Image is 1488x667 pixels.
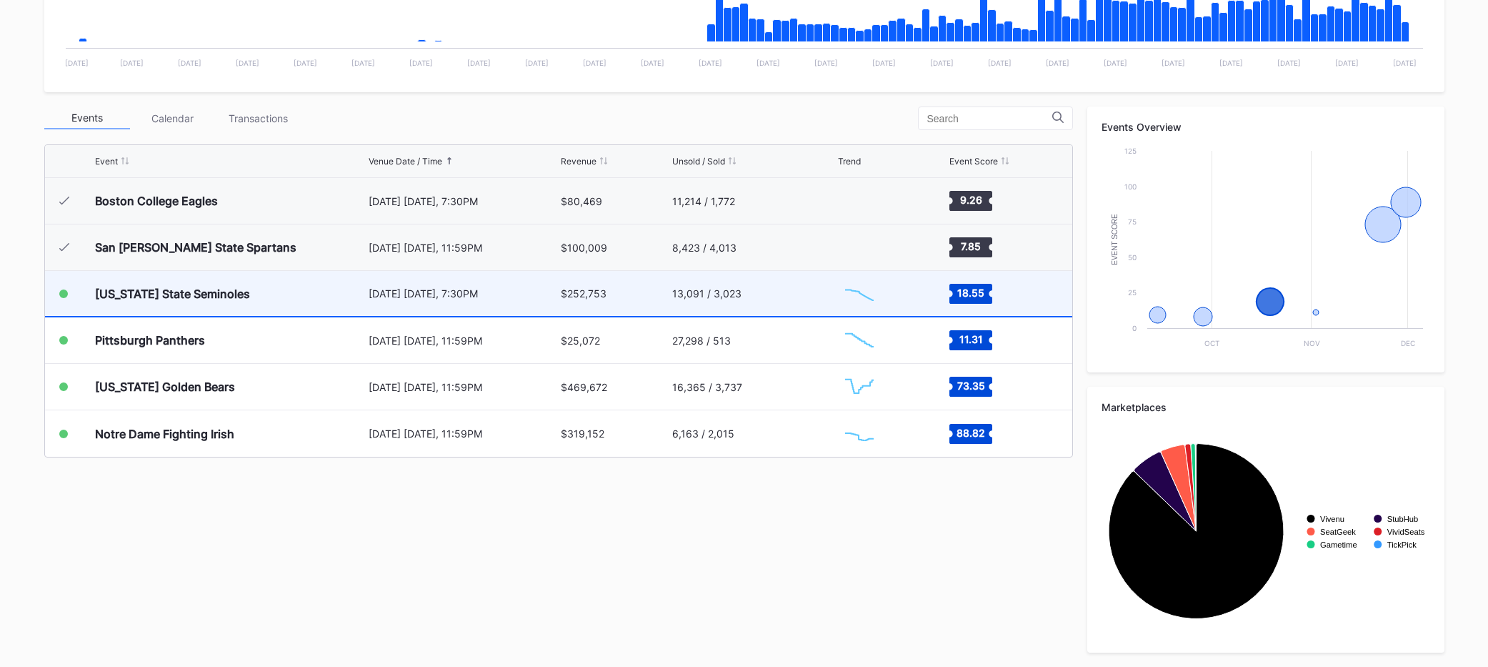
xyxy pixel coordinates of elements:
div: $469,672 [561,381,607,393]
text: [DATE] [1335,59,1359,67]
text: 88.82 [957,426,985,438]
text: 125 [1124,147,1137,155]
div: Pittsburgh Panthers [95,333,205,347]
div: Marketplaces [1102,401,1430,413]
div: Events Overview [1102,121,1430,133]
div: Trend [838,156,861,167]
text: [DATE] [525,59,549,67]
div: Notre Dame Fighting Irish [95,427,234,441]
div: 27,298 / 513 [672,335,731,347]
div: [US_STATE] State Seminoles [95,287,250,301]
text: [DATE] [409,59,433,67]
text: 7.85 [961,240,981,252]
text: [DATE] [178,59,201,67]
text: [DATE] [467,59,491,67]
text: Dec [1401,339,1415,347]
svg: Chart title [838,369,881,405]
div: [DATE] [DATE], 11:59PM [369,242,558,254]
div: $252,753 [561,287,606,300]
text: [DATE] [930,59,954,67]
div: $100,009 [561,242,607,254]
text: [DATE] [988,59,1012,67]
svg: Chart title [838,183,881,219]
text: [DATE] [1104,59,1127,67]
text: 25 [1128,288,1137,297]
input: Search [927,113,1052,124]
text: 73.35 [957,380,985,392]
div: Events [44,107,130,129]
text: Gametime [1320,540,1357,549]
text: [DATE] [872,59,896,67]
text: [DATE] [1219,59,1243,67]
text: StubHub [1387,515,1418,523]
div: 16,365 / 3,737 [672,381,742,393]
text: [DATE] [64,59,88,67]
div: $80,469 [561,195,602,207]
text: [DATE] [120,59,144,67]
div: 6,163 / 2,015 [672,428,734,440]
div: [DATE] [DATE], 11:59PM [369,381,558,393]
div: Unsold / Sold [672,156,725,167]
text: Event Score [1110,214,1118,265]
div: [US_STATE] Golden Bears [95,380,235,394]
text: [DATE] [1277,59,1301,67]
div: $319,152 [561,428,604,440]
text: 50 [1128,253,1137,262]
div: Revenue [561,156,596,167]
text: 100 [1124,182,1137,191]
div: [DATE] [DATE], 7:30PM [369,287,558,300]
text: 9.26 [960,194,982,206]
div: Calendar [130,107,216,129]
text: [DATE] [757,59,780,67]
div: 8,423 / 4,013 [672,242,736,254]
text: Oct [1204,339,1219,347]
svg: Chart title [838,322,881,358]
text: [DATE] [814,59,838,67]
svg: Chart title [838,229,881,265]
div: [DATE] [DATE], 11:59PM [369,335,558,347]
text: SeatGeek [1320,528,1356,536]
svg: Chart title [1102,424,1430,638]
text: [DATE] [583,59,606,67]
text: [DATE] [641,59,664,67]
text: 0 [1132,324,1137,332]
div: $25,072 [561,335,600,347]
div: Venue Date / Time [369,156,442,167]
text: [DATE] [1393,59,1417,67]
text: VividSeats [1387,528,1424,536]
svg: Chart title [1102,144,1430,358]
text: 11.31 [959,333,983,345]
div: Event [95,156,118,167]
div: Transactions [216,107,301,129]
text: [DATE] [699,59,722,67]
text: Vivenu [1320,515,1344,523]
svg: Chart title [838,416,881,452]
text: TickPick [1387,540,1417,549]
div: San [PERSON_NAME] State Spartans [95,240,296,255]
text: [DATE] [1046,59,1069,67]
text: [DATE] [1162,59,1185,67]
div: Event Score [949,156,998,167]
text: [DATE] [236,59,259,67]
text: 75 [1128,217,1137,226]
text: [DATE] [351,59,375,67]
svg: Chart title [838,276,881,312]
div: [DATE] [DATE], 7:30PM [369,195,558,207]
div: 11,214 / 1,772 [672,195,735,207]
div: Boston College Eagles [95,194,218,208]
text: 18.55 [957,286,984,298]
div: [DATE] [DATE], 11:59PM [369,428,558,440]
text: [DATE] [294,59,317,67]
text: Nov [1303,339,1319,347]
div: 13,091 / 3,023 [672,287,741,300]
